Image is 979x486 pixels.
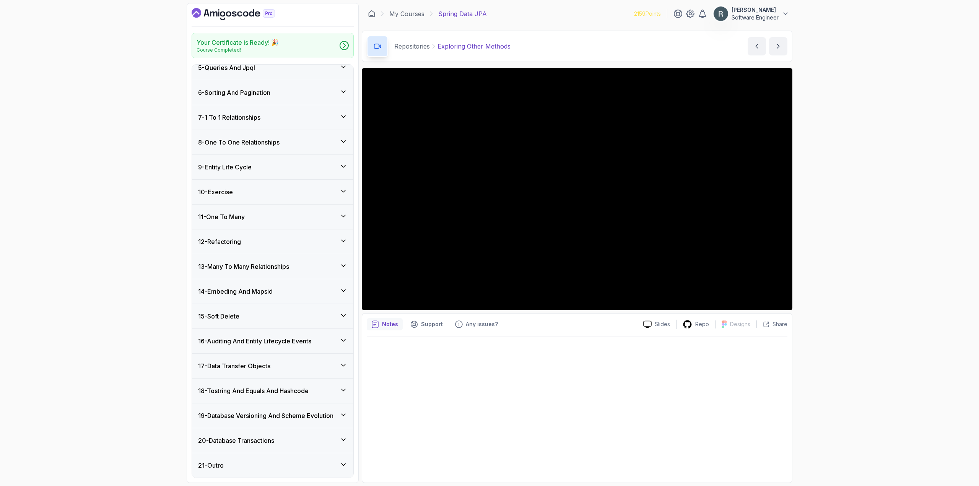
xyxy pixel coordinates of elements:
a: Your Certificate is Ready! 🎉Course Completed! [192,33,354,58]
button: next content [769,37,787,55]
button: 13-Many To Many Relationships [192,254,353,279]
h2: Your Certificate is Ready! 🎉 [197,38,279,47]
p: Repo [695,320,709,328]
button: 10-Exercise [192,180,353,204]
p: Slides [655,320,670,328]
h3: 14 - Embeding And Mapsid [198,287,273,296]
button: 15-Soft Delete [192,304,353,328]
button: Share [756,320,787,328]
button: 9-Entity Life Cycle [192,155,353,179]
p: Software Engineer [732,14,779,21]
button: 12-Refactoring [192,229,353,254]
h3: 9 - Entity Life Cycle [198,163,252,172]
a: Dashboard [368,10,376,18]
button: 18-Tostring And Equals And Hashcode [192,379,353,403]
button: 17-Data Transfer Objects [192,354,353,378]
p: [PERSON_NAME] [732,6,779,14]
a: Slides [637,320,676,328]
a: My Courses [389,9,424,18]
button: user profile image[PERSON_NAME]Software Engineer [713,6,789,21]
h3: 16 - Auditing And Entity Lifecycle Events [198,336,311,346]
button: 14-Embeding And Mapsid [192,279,353,304]
p: Repositories [394,42,430,51]
p: Spring Data JPA [438,9,487,18]
h3: 12 - Refactoring [198,237,241,246]
img: user profile image [714,7,728,21]
button: Feedback button [450,318,503,330]
p: 2159 Points [634,10,661,18]
button: 8-One To One Relationships [192,130,353,154]
button: 16-Auditing And Entity Lifecycle Events [192,329,353,353]
h3: 17 - Data Transfer Objects [198,361,270,371]
h3: 5 - Queries And Jpql [198,63,255,72]
h3: 18 - Tostring And Equals And Hashcode [198,386,309,395]
h3: 11 - One To Many [198,212,245,221]
p: Exploring Other Methods [437,42,511,51]
h3: 10 - Exercise [198,187,233,197]
button: 6-Sorting And Pagination [192,80,353,105]
button: 19-Database Versioning And Scheme Evolution [192,403,353,428]
p: Any issues? [466,320,498,328]
a: Dashboard [192,8,293,20]
button: Support button [406,318,447,330]
h3: 13 - Many To Many Relationships [198,262,289,271]
button: 5-Queries And Jpql [192,55,353,80]
button: 20-Database Transactions [192,428,353,453]
p: Notes [382,320,398,328]
button: notes button [367,318,403,330]
button: previous content [748,37,766,55]
p: Course Completed! [197,47,279,53]
a: Repo [677,320,715,329]
h3: 6 - Sorting And Pagination [198,88,270,97]
p: Designs [730,320,750,328]
iframe: 4 - Exploring Other Methods [362,68,792,310]
p: Share [772,320,787,328]
p: Support [421,320,443,328]
button: 21-Outro [192,453,353,478]
h3: 20 - Database Transactions [198,436,274,445]
h3: 21 - Outro [198,461,224,470]
h3: 7 - 1 To 1 Relationships [198,113,260,122]
button: 11-One To Many [192,205,353,229]
h3: 15 - Soft Delete [198,312,239,321]
button: 7-1 To 1 Relationships [192,105,353,130]
h3: 8 - One To One Relationships [198,138,280,147]
h3: 19 - Database Versioning And Scheme Evolution [198,411,333,420]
